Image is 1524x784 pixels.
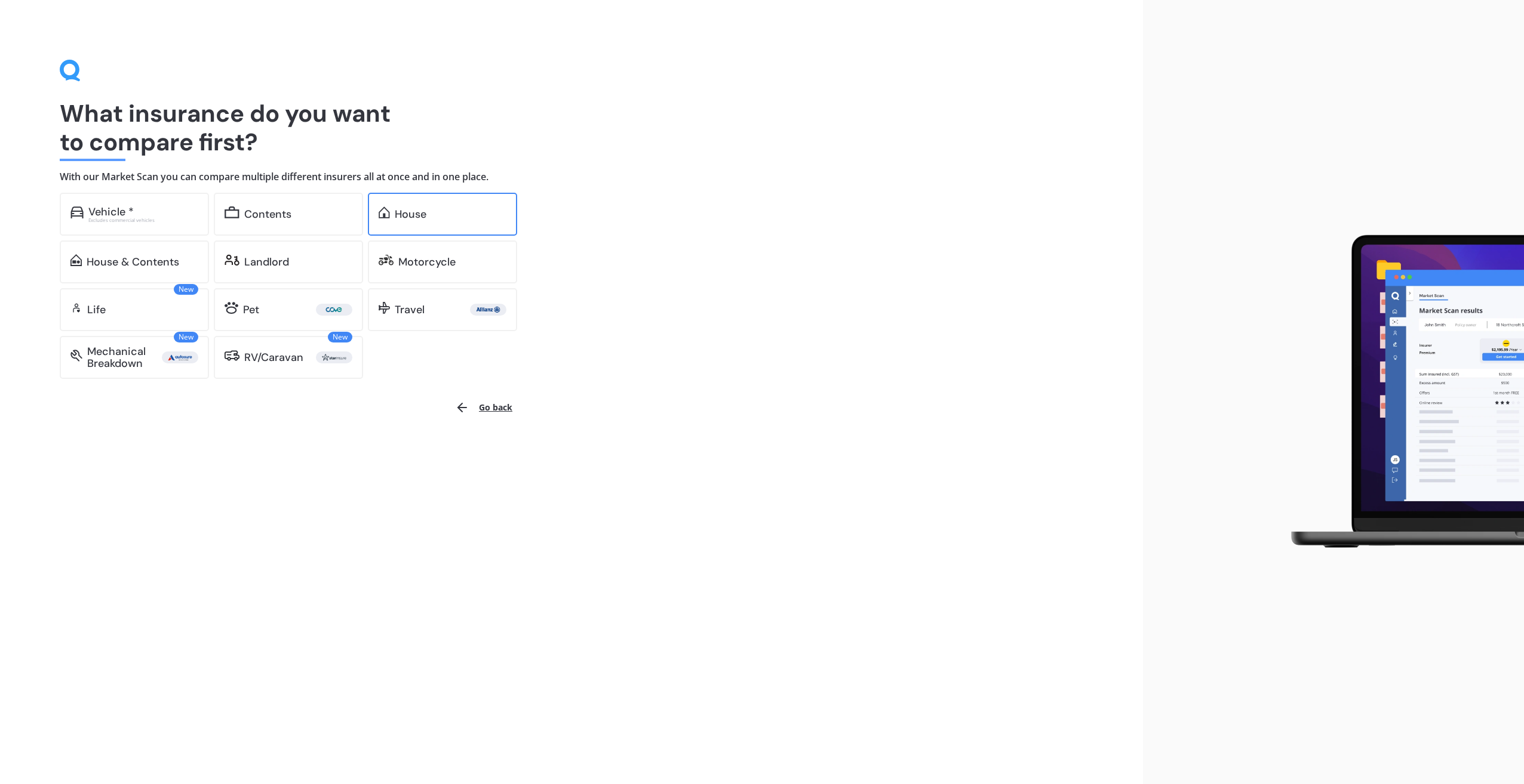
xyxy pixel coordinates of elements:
[174,332,198,342] span: New
[60,99,1083,156] h1: What insurance do you want to compare first?
[87,304,106,316] div: Life
[328,332,352,342] span: New
[318,304,350,316] img: Cove.webp
[225,350,239,362] img: rv.0245371a01b30db230af.svg
[70,350,82,362] img: mbi.6615ef239df2212c2848.svg
[214,288,363,331] a: Pet
[164,351,196,363] img: Autosure.webp
[70,206,84,218] img: car.f15378c7a67c060ca3f3.svg
[395,304,425,316] div: Travel
[244,351,303,363] div: RV/Caravan
[225,206,239,218] img: content.01f40a52572271636b6f.svg
[70,302,82,314] img: life.f720d6a2d7cdcd3ad642.svg
[379,206,390,218] img: home.91c183c226a05b4dc763.svg
[379,254,394,266] img: motorbike.c49f395e5a6966510904.svg
[88,218,198,223] div: Excludes commercial vehicles
[398,256,456,268] div: Motorcycle
[395,208,426,220] div: House
[318,351,350,363] img: Star.webp
[379,302,390,314] img: travel.bdda8d6aa9c3f12c5fe2.svg
[88,206,134,218] div: Vehicle *
[87,345,162,369] div: Mechanical Breakdown
[1274,228,1524,556] img: laptop.webp
[244,256,289,268] div: Landlord
[472,304,504,316] img: Allianz.webp
[225,302,238,314] img: pet.71f96884985775575a0d.svg
[87,256,179,268] div: House & Contents
[448,393,520,422] button: Go back
[244,208,291,220] div: Contents
[243,304,259,316] div: Pet
[70,254,82,266] img: home-and-contents.b802091223b8502ef2dd.svg
[174,284,198,295] span: New
[60,171,1083,183] h4: With our Market Scan you can compare multiple different insurers all at once and in one place.
[225,254,239,266] img: landlord.470ea2398dcb263567d0.svg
